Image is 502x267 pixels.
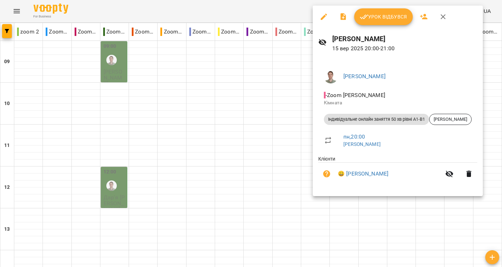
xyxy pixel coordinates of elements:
a: пн , 20:00 [343,133,365,140]
span: [PERSON_NAME] [429,116,471,123]
span: - Zoom [PERSON_NAME] [324,92,387,98]
p: 15 вер 2025 20:00 - 21:00 [332,44,477,53]
h6: [PERSON_NAME] [332,34,477,44]
button: Урок відбувся [354,8,413,25]
div: [PERSON_NAME] [429,114,472,125]
button: Візит ще не сплачено. Додати оплату? [318,165,335,182]
img: 08937551b77b2e829bc2e90478a9daa6.png [324,69,338,83]
a: [PERSON_NAME] [343,73,386,80]
span: Індивідуальне онлайн заняття 50 хв рівні А1-В1 [324,116,429,123]
a: [PERSON_NAME] [343,141,381,147]
span: Урок відбувся [360,13,407,21]
a: 😀 [PERSON_NAME] [338,170,388,178]
ul: Клієнти [318,155,477,188]
p: Кімната [324,99,472,106]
